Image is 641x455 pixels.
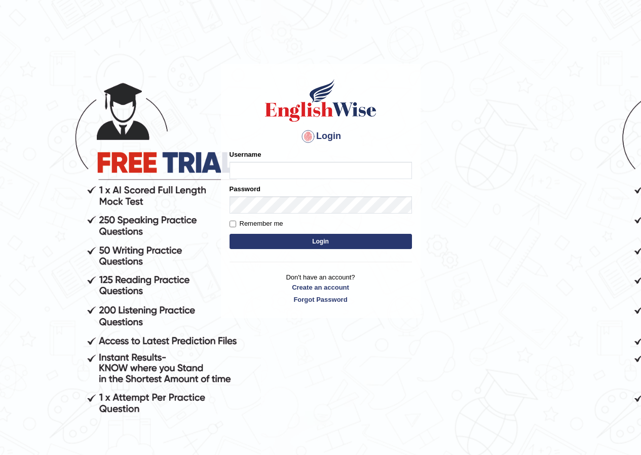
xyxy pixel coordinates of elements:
[263,78,379,123] img: Logo of English Wise sign in for intelligent practice with AI
[230,221,236,227] input: Remember me
[230,234,412,249] button: Login
[230,219,283,229] label: Remember me
[230,184,260,194] label: Password
[230,283,412,292] a: Create an account
[230,128,412,145] h4: Login
[230,150,261,159] label: Username
[230,272,412,304] p: Don't have an account?
[230,295,412,304] a: Forgot Password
